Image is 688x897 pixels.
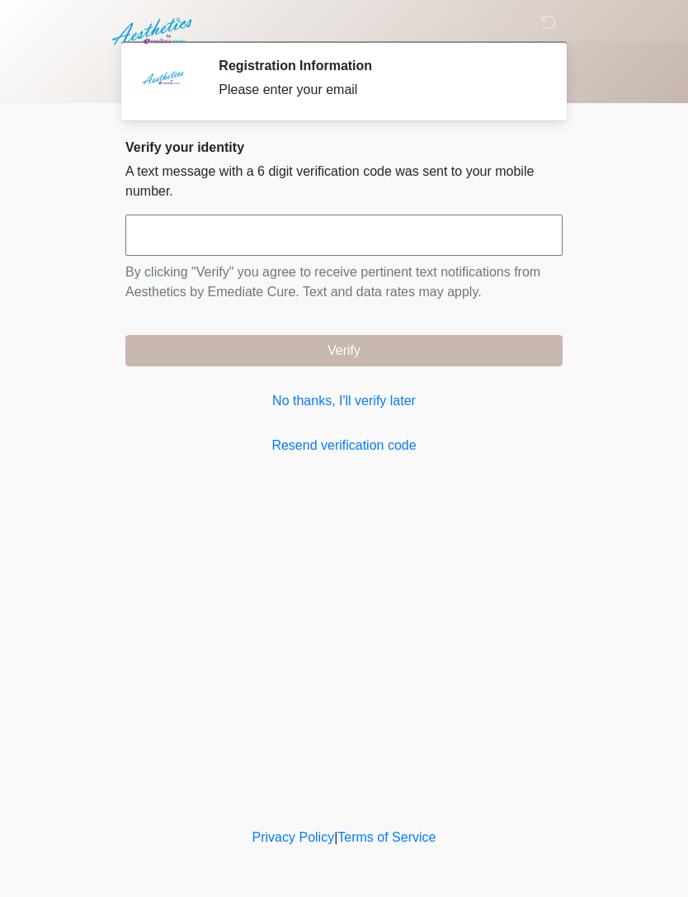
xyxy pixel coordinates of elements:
img: Agent Avatar [138,58,187,107]
a: No thanks, I'll verify later [125,391,563,411]
img: Aesthetics by Emediate Cure Logo [109,12,199,50]
a: Resend verification code [125,436,563,456]
p: By clicking "Verify" you agree to receive pertinent text notifications from Aesthetics by Emediat... [125,262,563,302]
h2: Registration Information [219,58,538,73]
a: Terms of Service [337,830,436,844]
a: | [334,830,337,844]
button: Verify [125,335,563,366]
div: Please enter your email [219,80,538,100]
h2: Verify your identity [125,139,563,155]
a: Privacy Policy [252,830,335,844]
p: A text message with a 6 digit verification code was sent to your mobile number. [125,162,563,201]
